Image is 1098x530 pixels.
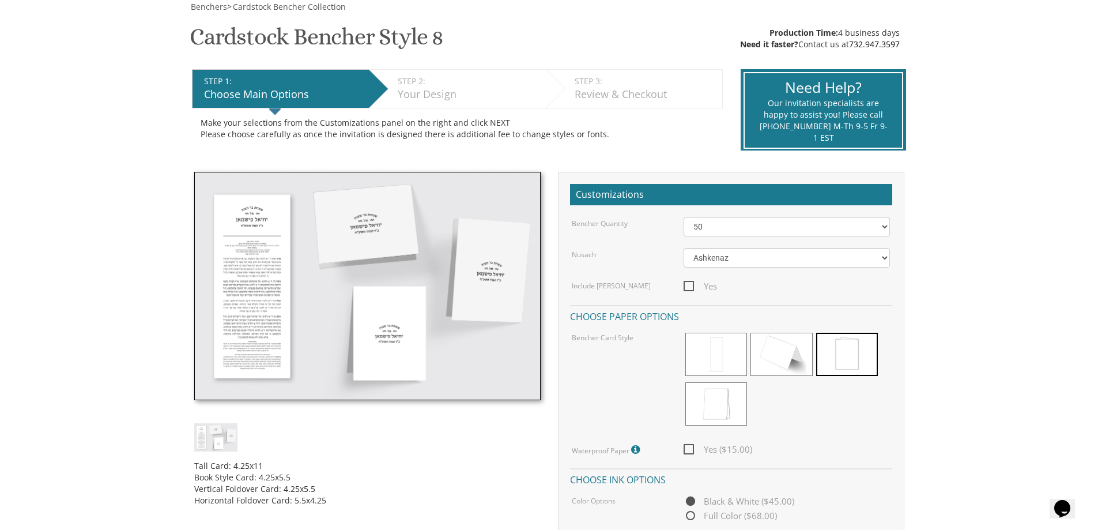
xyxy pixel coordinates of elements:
span: Benchers [191,1,227,12]
span: Yes ($15.00) [684,442,752,457]
img: cbstyle8.jpg [194,423,237,452]
div: Your Design [398,87,540,102]
a: Benchers [190,1,227,12]
a: 732.947.3597 [849,39,900,50]
span: Cardstock Bencher Collection [233,1,346,12]
span: Full Color ($68.00) [684,509,777,523]
h4: Choose paper options [570,305,892,325]
div: Review & Checkout [575,87,716,102]
h2: Customizations [570,184,892,206]
div: Choose Main Options [204,87,363,102]
label: Include [PERSON_NAME] [572,281,651,291]
div: Make your selections from the Customizations panel on the right and click NEXT Please choose care... [201,117,714,140]
span: > [227,1,346,12]
div: Our invitation specialists are happy to assist you! Please call [PHONE_NUMBER] M-Th 9-5 Fr 9-1 EST [759,97,888,144]
h1: Cardstock Bencher Style 8 [190,24,443,58]
div: STEP 2: [398,76,540,87]
label: Bencher Quantity [572,219,628,228]
span: Yes [684,279,717,294]
span: Production Time: [769,27,838,38]
div: Tall Card: 4.25x11 Book Style Card: 4.25x5.5 Vertical Foldover Card: 4.25x5.5 Horizontal Foldover... [194,452,541,506]
label: Bencher Card Style [572,333,633,343]
div: STEP 3: [575,76,716,87]
label: Color Options [572,496,616,506]
div: Need Help? [759,77,888,98]
div: STEP 1: [204,76,363,87]
h4: Choose ink options [570,468,892,488]
img: cbstyle8.jpg [194,172,541,400]
span: Black & White ($45.00) [684,494,794,509]
label: Nusach [572,250,596,260]
span: Need it faster? [740,39,798,50]
label: Waterproof Paper [572,442,643,457]
div: 4 business days Contact us at [740,27,900,50]
iframe: chat widget [1050,484,1086,518]
a: Cardstock Bencher Collection [232,1,346,12]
